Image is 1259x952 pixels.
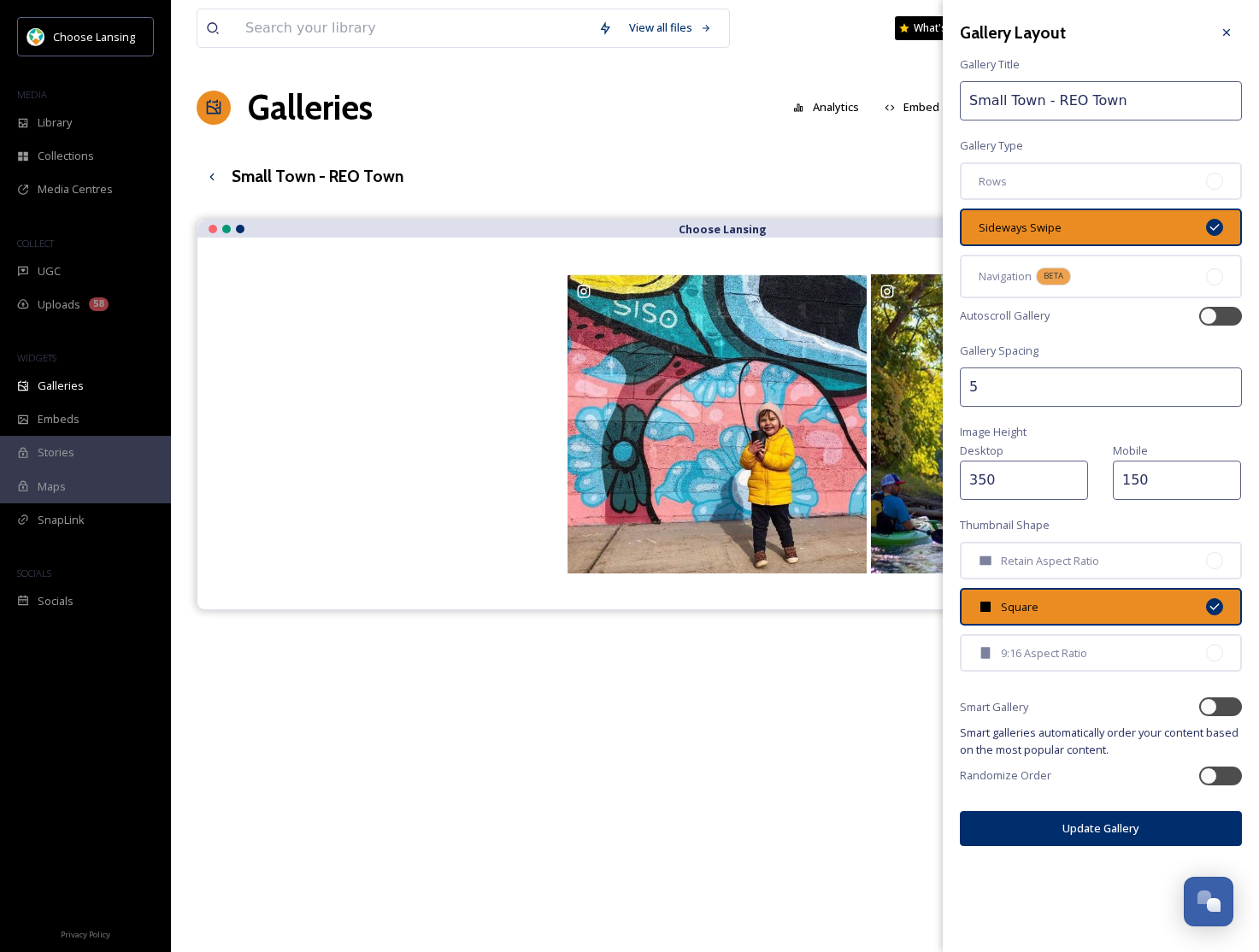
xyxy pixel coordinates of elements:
[1001,599,1038,615] span: Square
[61,923,110,943] a: Privacy Policy
[868,272,1172,575] a: Happy 517 Day, fellow Lanstronauts!! 🤙 How are you showing Lansing a little love today? 🛶🏭💙 . . ....
[89,297,109,311] div: 58
[960,725,1242,757] span: Smart galleries automatically order your content based on the most popular content.
[876,91,949,124] button: Embed
[1044,270,1063,282] span: BETA
[895,16,980,40] a: What's New
[679,221,767,237] strong: Choose Lansing
[38,148,94,164] span: Collections
[61,929,110,940] span: Privacy Policy
[979,268,1032,285] span: Navigation
[960,699,1028,715] span: Smart Gallery
[960,443,1003,458] span: Desktop
[1001,645,1087,661] span: 9:16 Aspect Ratio
[1113,443,1148,458] span: Mobile
[232,164,403,189] h3: Small Town - REO Town
[38,593,74,609] span: Socials
[38,411,79,427] span: Embeds
[38,444,74,461] span: Stories
[960,767,1051,784] span: Randomize Order
[17,88,47,101] span: MEDIA
[38,512,85,528] span: SnapLink
[38,181,113,197] span: Media Centres
[960,56,1020,73] span: Gallery Title
[960,424,1027,440] span: Image Height
[237,9,590,47] input: Search your library
[17,237,54,250] span: COLLECT
[621,11,721,44] a: View all files
[38,115,72,131] span: Library
[27,28,44,45] img: logo.jpeg
[1001,553,1099,569] span: Retain Aspect Ratio
[1184,877,1233,926] button: Open Chat
[979,220,1062,236] span: Sideways Swipe
[960,21,1066,45] h3: Gallery Layout
[960,81,1242,120] input: My Gallery
[248,82,373,133] a: Galleries
[960,367,1242,407] input: 2
[979,173,1007,190] span: Rows
[53,29,135,44] span: Choose Lansing
[785,91,868,124] button: Analytics
[38,297,80,313] span: Uploads
[565,272,868,575] a: What’s better than a REO Town neighbor ? A mini one! joyawa
[17,351,56,364] span: WIDGETS
[1113,461,1241,500] input: 250
[38,479,66,495] span: Maps
[960,138,1023,154] span: Gallery Type
[785,91,876,124] a: Analytics
[960,343,1038,359] span: Gallery Spacing
[38,263,61,279] span: UGC
[960,461,1088,500] input: 250
[960,517,1050,533] span: Thumbnail Shape
[960,811,1242,846] button: Update Gallery
[38,378,84,394] span: Galleries
[17,567,51,579] span: SOCIALS
[960,308,1050,324] span: Autoscroll Gallery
